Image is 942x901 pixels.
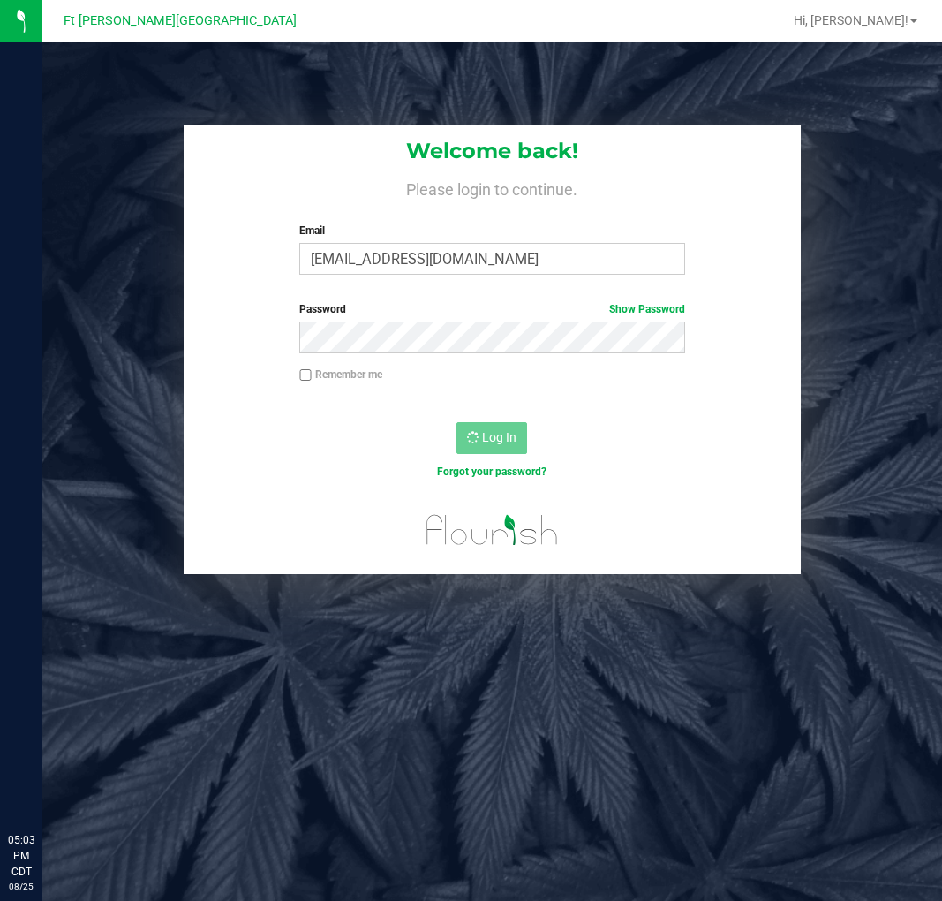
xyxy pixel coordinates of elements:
[437,466,546,478] a: Forgot your password?
[8,832,34,880] p: 05:03 PM CDT
[8,880,34,893] p: 08/25
[415,498,569,562] img: flourish_logo.svg
[299,369,312,382] input: Remember me
[299,367,382,382] label: Remember me
[64,13,297,28] span: Ft [PERSON_NAME][GEOGRAPHIC_DATA]
[299,303,346,315] span: Password
[184,140,801,163] h1: Welcome back!
[184,177,801,198] h4: Please login to continue.
[299,223,684,238] label: Email
[482,430,516,444] span: Log In
[794,13,908,27] span: Hi, [PERSON_NAME]!
[456,422,527,454] button: Log In
[609,303,685,315] a: Show Password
